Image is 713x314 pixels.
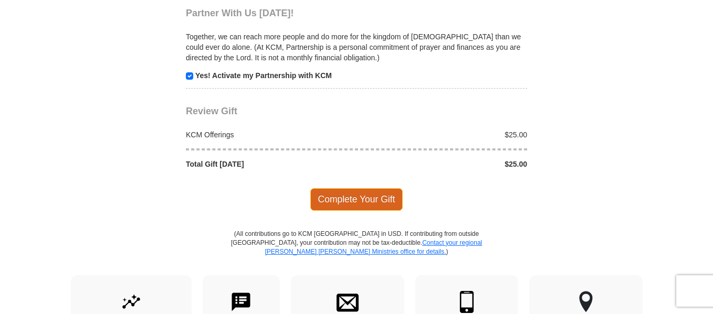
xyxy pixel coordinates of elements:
a: Contact your regional [PERSON_NAME] [PERSON_NAME] Ministries office for details. [265,239,482,255]
div: Total Gift [DATE] [181,159,357,169]
img: text-to-give.svg [230,291,252,313]
span: Complete Your Gift [310,188,403,210]
div: $25.00 [356,129,533,140]
span: Review Gift [186,106,237,116]
p: (All contributions go to KCM [GEOGRAPHIC_DATA] in USD. If contributing from outside [GEOGRAPHIC_D... [230,230,483,275]
strong: Yes! Activate my Partnership with KCM [195,71,332,80]
img: other-region [579,291,593,313]
div: KCM Offerings [181,129,357,140]
img: give-by-stock.svg [120,291,142,313]
span: Partner With Us [DATE]! [186,8,294,18]
p: Together, we can reach more people and do more for the kingdom of [DEMOGRAPHIC_DATA] than we coul... [186,31,527,63]
img: envelope.svg [337,291,359,313]
div: $25.00 [356,159,533,169]
img: mobile.svg [456,291,478,313]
